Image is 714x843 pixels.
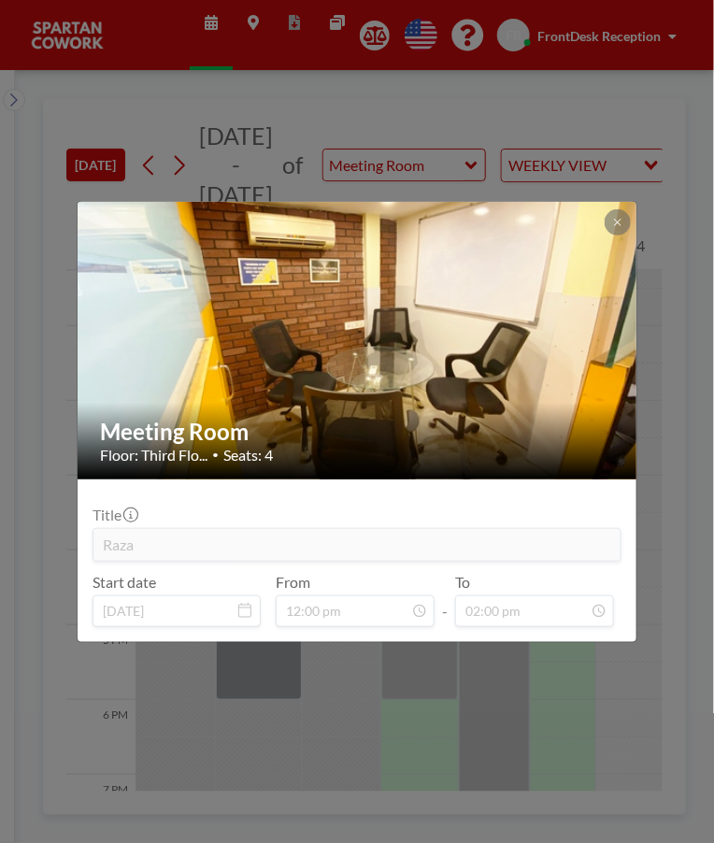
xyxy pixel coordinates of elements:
label: Title [93,506,136,524]
img: 537.jpg [78,130,638,550]
span: Floor: Third Flo... [100,446,207,464]
span: • [212,448,219,462]
label: From [276,573,310,592]
h2: Meeting Room [100,418,616,446]
label: To [455,573,470,592]
span: - [442,579,448,621]
label: Start date [93,573,156,592]
span: Seats: 4 [223,446,273,464]
input: (No title) [93,529,621,561]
